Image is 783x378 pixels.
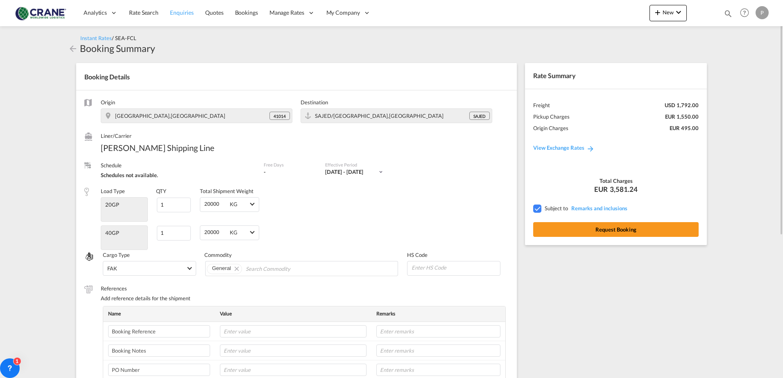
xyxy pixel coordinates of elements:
[533,124,568,132] div: Origin Charges
[371,306,505,322] th: Remarks
[212,264,233,272] div: General. Press delete to remove this chip.
[204,226,227,238] input: Weight
[229,264,242,272] button: Remove General
[756,6,769,19] div: P
[115,112,225,119] span: Solignano Nuovo,41014,Italy
[533,222,699,237] button: Request Booking
[533,113,570,120] div: Pickup Charges
[738,6,756,20] div: Help
[204,198,227,210] input: Weight
[156,187,166,195] div: QTY
[230,229,238,236] div: KG
[103,306,215,322] th: Name
[212,265,231,271] span: General
[220,325,367,337] input: Enter value
[269,9,304,17] span: Manage Rates
[469,112,490,120] div: SAJED
[378,169,384,175] md-icon: icon-chevron-down
[102,227,147,239] input: Load Type
[533,184,699,194] div: EUR
[274,113,286,119] span: 41014
[205,9,223,16] span: Quotes
[157,226,191,241] input: Qty
[325,162,398,168] label: Effective Period
[84,9,107,17] span: Analytics
[80,35,112,41] span: Instant Rates
[326,9,360,17] span: My Company
[101,171,256,179] div: Schedules not available.
[101,142,256,153] span: [PERSON_NAME] Shipping Line
[376,364,500,376] input: Enter remarks
[220,344,367,357] input: Enter value
[315,112,444,119] span: SAJED/Jeddah,Middle East
[665,101,699,109] div: USD 1,792.00
[738,6,751,20] span: Help
[246,262,321,275] input: Search Commodity
[610,184,638,194] span: 3,581.24
[220,364,367,376] input: Enter value
[407,251,500,259] label: HS Code
[325,168,363,175] div: 01 Aug 2025 - 31 Aug 2025
[107,265,117,272] div: FAK
[665,113,699,120] div: EUR 1,550.00
[200,187,253,195] div: Total Shipment Weight
[533,101,550,109] div: Freight
[112,35,136,41] span: / SEA-FCL
[205,261,398,276] md-chips-wrap: Chips container. Use arrow keys to select chips.
[157,198,191,212] input: Qty
[411,261,500,274] input: Enter HS Code
[724,9,733,18] md-icon: icon-magnify
[108,344,210,357] input: Enter label
[170,9,194,16] span: Enquiries
[103,251,196,259] label: Cargo Type
[68,42,80,55] div: icon-arrow-left
[724,9,733,21] div: icon-magnify
[204,251,399,259] label: Commodity
[525,63,707,88] div: Rate Summary
[670,124,699,132] div: EUR 495.00
[129,9,158,16] span: Rate Search
[649,5,687,21] button: icon-plus 400-fgNewicon-chevron-down
[101,142,256,153] div: MESSINA Shipping Line
[301,99,492,106] label: Destination
[84,73,130,81] span: Booking Details
[103,261,196,276] md-select: Select Cargo type: FAK
[80,42,155,55] div: Booking Summary
[101,285,509,292] label: References
[101,99,292,106] label: Origin
[653,9,683,16] span: New
[525,136,603,159] a: View Exchange Rates
[376,344,500,357] input: Enter remarks
[101,295,509,302] div: Add reference details for the shipment
[101,187,125,195] div: Load Type
[533,177,699,184] div: Total Charges
[84,133,93,141] md-icon: /assets/icons/custom/liner-aaa8ad.svg
[108,325,210,337] input: Enter label
[12,4,68,22] img: 374de710c13411efa3da03fd754f1635.jpg
[108,364,210,376] input: Enter label
[101,162,256,169] label: Schedule
[264,162,317,168] label: Free Days
[653,7,663,17] md-icon: icon-plus 400-fg
[376,325,500,337] input: Enter remarks
[102,198,147,211] input: Load Type
[569,205,627,211] span: REMARKSINCLUSIONS
[230,201,238,207] div: KG
[674,7,683,17] md-icon: icon-chevron-down
[545,205,568,211] span: Subject to
[215,306,371,322] th: Value
[264,168,266,175] div: -
[586,144,595,153] md-icon: icon-arrow-right
[68,44,78,54] md-icon: icon-arrow-left
[101,132,256,139] label: Liner/Carrier
[235,9,258,16] span: Bookings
